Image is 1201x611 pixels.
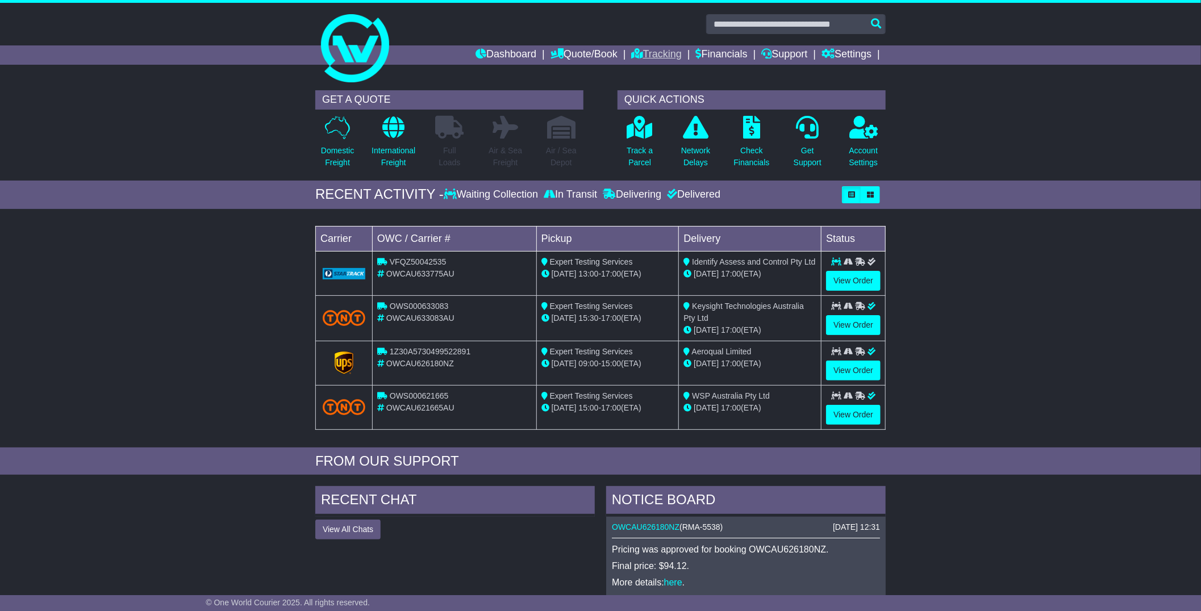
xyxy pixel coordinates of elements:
[316,226,373,251] td: Carrier
[683,402,816,414] div: (ETA)
[734,145,770,169] p: Check Financials
[692,391,770,400] span: WSP Australia Pty Ltd
[315,453,886,470] div: FROM OUR SUPPORT
[550,347,633,356] span: Expert Testing Services
[682,522,720,532] span: RMA-5538
[733,115,770,175] a: CheckFinancials
[683,324,816,336] div: (ETA)
[606,486,886,517] div: NOTICE BOARD
[826,315,881,335] a: View Order
[315,90,583,110] div: GET A QUOTE
[541,268,674,280] div: - (ETA)
[821,226,886,251] td: Status
[551,45,618,65] a: Quote/Book
[373,226,537,251] td: OWC / Carrier #
[826,271,881,291] a: View Order
[552,269,577,278] span: [DATE]
[552,359,577,368] span: [DATE]
[489,145,522,169] p: Air & Sea Freight
[694,359,719,368] span: [DATE]
[826,405,881,425] a: View Order
[476,45,536,65] a: Dashboard
[315,186,444,203] div: RECENT ACTIVITY -
[550,391,633,400] span: Expert Testing Services
[550,257,633,266] span: Expert Testing Services
[601,359,621,368] span: 15:00
[550,302,633,311] span: Expert Testing Services
[372,145,415,169] p: International Freight
[683,268,816,280] div: (ETA)
[793,115,822,175] a: GetSupport
[821,45,871,65] a: Settings
[390,347,470,356] span: 1Z30A5730499522891
[849,145,878,169] p: Account Settings
[541,312,674,324] div: - (ETA)
[626,115,653,175] a: Track aParcel
[612,577,880,588] p: More details: .
[692,257,815,266] span: Identify Assess and Control Pty Ltd
[552,403,577,412] span: [DATE]
[444,189,541,201] div: Waiting Collection
[315,486,595,517] div: RECENT CHAT
[612,522,880,532] div: ( )
[664,189,720,201] div: Delivered
[601,313,621,323] span: 17:00
[721,403,741,412] span: 17:00
[320,115,355,175] a: DomesticFreight
[694,269,719,278] span: [DATE]
[683,302,804,323] span: Keysight Technologies Australia Pty Ltd
[696,45,748,65] a: Financials
[664,577,682,587] a: here
[826,361,881,380] a: View Order
[323,268,365,279] img: GetCarrierServiceLogo
[683,358,816,370] div: (ETA)
[721,269,741,278] span: 17:00
[794,145,821,169] p: Get Support
[315,520,381,539] button: View All Chats
[386,269,454,278] span: OWCAU633775AU
[694,403,719,412] span: [DATE]
[612,522,679,532] a: OWCAU626180NZ
[692,347,752,356] span: Aeroqual Limited
[632,45,682,65] a: Tracking
[546,145,577,169] p: Air / Sea Depot
[541,402,674,414] div: - (ETA)
[386,313,454,323] span: OWCAU633083AU
[579,269,599,278] span: 13:00
[335,351,354,374] img: GetCarrierServiceLogo
[579,359,599,368] span: 09:00
[579,403,599,412] span: 15:00
[681,115,711,175] a: NetworkDelays
[435,145,464,169] p: Full Loads
[721,325,741,334] span: 17:00
[612,544,880,555] p: Pricing was approved for booking OWCAU626180NZ.
[627,145,653,169] p: Track a Parcel
[321,145,354,169] p: Domestic Freight
[579,313,599,323] span: 15:30
[721,359,741,368] span: 17:00
[681,145,710,169] p: Network Delays
[206,598,370,607] span: © One World Courier 2025. All rights reserved.
[323,310,365,325] img: TNT_Domestic.png
[552,313,577,323] span: [DATE]
[390,257,447,266] span: VFQZ50042535
[600,189,664,201] div: Delivering
[601,403,621,412] span: 17:00
[390,302,449,311] span: OWS000633083
[833,522,880,532] div: [DATE] 12:31
[612,560,880,571] p: Final price: $94.12.
[541,189,600,201] div: In Transit
[849,115,879,175] a: AccountSettings
[601,269,621,278] span: 17:00
[541,358,674,370] div: - (ETA)
[679,226,821,251] td: Delivery
[694,325,719,334] span: [DATE]
[390,391,449,400] span: OWS000621665
[323,399,365,415] img: TNT_Domestic.png
[386,403,454,412] span: OWCAU621665AU
[762,45,808,65] a: Support
[536,226,679,251] td: Pickup
[618,90,886,110] div: QUICK ACTIONS
[386,359,454,368] span: OWCAU626180NZ
[371,115,416,175] a: InternationalFreight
